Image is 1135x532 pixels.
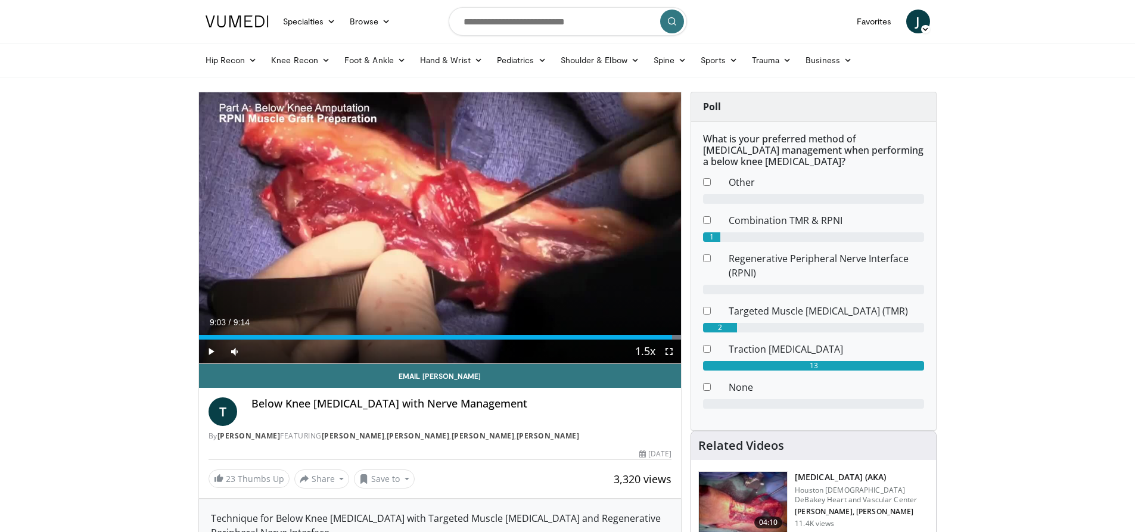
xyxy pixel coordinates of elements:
[720,304,933,318] dd: Targeted Muscle [MEDICAL_DATA] (TMR)
[720,342,933,356] dd: Traction [MEDICAL_DATA]
[754,517,783,528] span: 04:10
[294,469,350,489] button: Share
[906,10,930,33] a: J
[449,7,687,36] input: Search topics, interventions
[720,380,933,394] dd: None
[795,486,929,505] p: Houston [DEMOGRAPHIC_DATA] DeBakey Heart and Vascular Center
[795,519,834,528] p: 11.4K views
[276,10,343,33] a: Specialties
[343,10,397,33] a: Browse
[234,318,250,327] span: 9:14
[209,469,290,488] a: 23 Thumbs Up
[798,48,859,72] a: Business
[703,100,721,113] strong: Poll
[720,251,933,280] dd: Regenerative Peripheral Nerve Interface (RPNI)
[553,48,646,72] a: Shoulder & Elbow
[226,473,235,484] span: 23
[720,213,933,228] dd: Combination TMR & RPNI
[322,431,385,441] a: [PERSON_NAME]
[223,340,247,363] button: Mute
[199,92,682,364] video-js: Video Player
[639,449,671,459] div: [DATE]
[199,335,682,340] div: Progress Bar
[209,431,672,441] div: By FEATURING , , ,
[795,471,929,483] h3: [MEDICAL_DATA] (AKA)
[703,361,924,371] div: 13
[745,48,799,72] a: Trauma
[210,318,226,327] span: 9:03
[452,431,515,441] a: [PERSON_NAME]
[198,48,265,72] a: Hip Recon
[251,397,672,410] h4: Below Knee [MEDICAL_DATA] with Nerve Management
[387,431,450,441] a: [PERSON_NAME]
[850,10,899,33] a: Favorites
[703,133,924,168] h6: What is your preferred method of [MEDICAL_DATA] management when performing a below knee [MEDICAL_...
[229,318,231,327] span: /
[264,48,337,72] a: Knee Recon
[698,438,784,453] h4: Related Videos
[703,232,720,242] div: 1
[217,431,281,441] a: [PERSON_NAME]
[206,15,269,27] img: VuMedi Logo
[490,48,553,72] a: Pediatrics
[795,507,929,517] p: [PERSON_NAME], [PERSON_NAME]
[694,48,745,72] a: Sports
[337,48,413,72] a: Foot & Ankle
[209,397,237,426] a: T
[633,340,657,363] button: Playback Rate
[646,48,694,72] a: Spine
[720,175,933,189] dd: Other
[199,364,682,388] a: Email [PERSON_NAME]
[413,48,490,72] a: Hand & Wrist
[614,472,671,486] span: 3,320 views
[657,340,681,363] button: Fullscreen
[354,469,415,489] button: Save to
[199,340,223,363] button: Play
[517,431,580,441] a: [PERSON_NAME]
[703,323,737,332] div: 2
